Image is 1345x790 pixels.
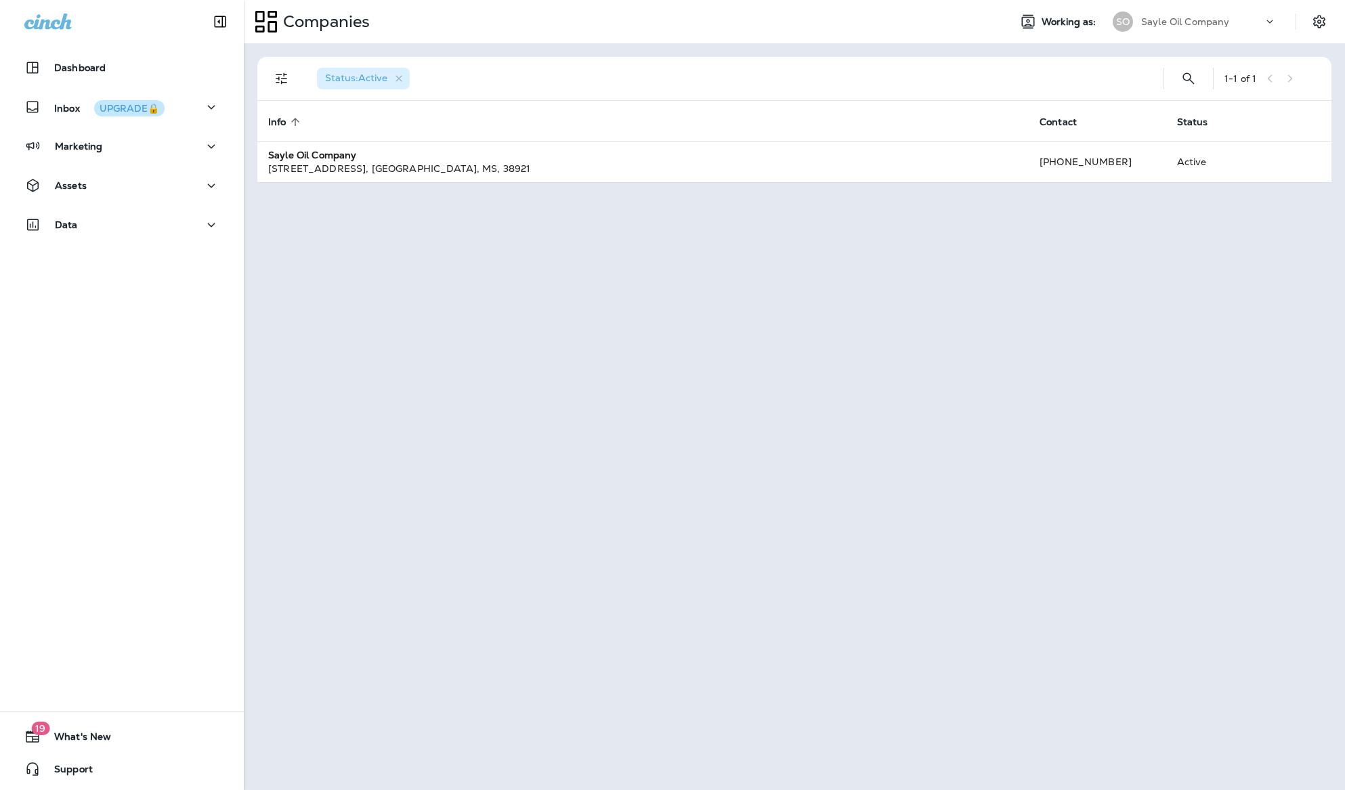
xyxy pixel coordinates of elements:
span: Status [1177,116,1226,128]
button: Settings [1307,9,1331,34]
div: [STREET_ADDRESS] , [GEOGRAPHIC_DATA] , MS , 38921 [268,162,1018,175]
button: Collapse Sidebar [201,8,239,35]
button: UPGRADE🔒 [94,100,165,116]
div: 1 - 1 of 1 [1224,73,1256,84]
span: What's New [41,731,111,747]
span: 19 [31,722,49,735]
span: Contact [1040,116,1077,128]
p: Sayle Oil Company [1141,16,1229,27]
span: Info [268,116,304,128]
td: [PHONE_NUMBER] [1029,141,1166,182]
p: Assets [55,180,87,191]
p: Inbox [54,100,165,114]
button: Filters [268,65,295,92]
p: Companies [278,12,370,32]
button: Search Companies [1175,65,1202,92]
button: Dashboard [14,54,230,81]
button: InboxUPGRADE🔒 [14,93,230,120]
strong: Sayle Oil Company [268,149,356,161]
td: Active [1166,141,1254,182]
div: Status:Active [317,68,410,89]
button: Support [14,755,230,783]
span: Contact [1040,116,1094,128]
span: Working as: [1042,16,1099,28]
span: Status [1177,116,1208,128]
div: SO [1113,12,1133,32]
span: Info [268,116,286,128]
p: Dashboard [54,62,106,73]
p: Marketing [55,141,102,152]
button: 19What's New [14,723,230,750]
button: Marketing [14,133,230,160]
span: Support [41,764,93,780]
button: Assets [14,172,230,199]
div: UPGRADE🔒 [100,104,159,113]
button: Data [14,211,230,238]
p: Data [55,219,78,230]
span: Status : Active [325,72,387,84]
